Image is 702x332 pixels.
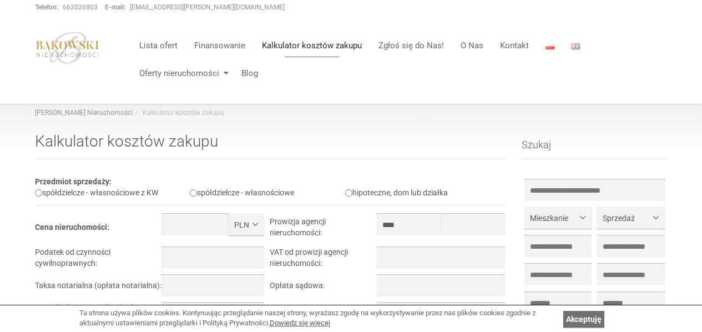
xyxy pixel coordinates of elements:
input: spółdzielcze - własnościowe z KW [35,189,42,197]
input: spółdzielcze - własnościowe [190,189,197,197]
h3: Szukaj [522,139,668,159]
td: Taksa notarialna (opłata notarialna): [35,274,162,302]
label: spółdzielcze - własnościowe z KW [35,188,158,197]
a: Oferty nieruchomości [131,62,233,84]
td: VAT od taksy notarialnej (opłaty notarialnej): [35,302,162,330]
a: Akceptuję [563,311,604,328]
img: logo [35,32,100,64]
a: Lista ofert [131,34,186,57]
button: PLN [229,213,264,235]
img: Polski [546,43,554,49]
li: Kalkulator kosztów zakupu [133,108,224,118]
div: Ta strona używa plików cookies. Kontynuując przeglądanie naszej strony, wyrażasz zgodę na wykorzy... [79,308,558,329]
a: Finansowanie [186,34,254,57]
a: O Nas [452,34,492,57]
td: Suma opłat dodatkowych: [270,302,376,330]
td: Podatek od czynności cywilnoprawnych: [35,247,162,274]
span: Mieszkanie [530,213,578,224]
td: Prowizja agencji nieruchomości: [270,213,376,247]
button: Mieszkanie [524,207,592,229]
a: Kalkulator kosztów zakupu [254,34,370,57]
button: Sprzedaż [597,207,664,229]
strong: E-mail: [105,3,125,11]
a: 663526803 [63,3,98,11]
td: VAT od prowizji agencji nieruchomości: [270,247,376,274]
a: Dowiedz się więcej [270,319,330,327]
label: hipoteczne, dom lub działka [345,188,448,197]
a: [EMAIL_ADDRESS][PERSON_NAME][DOMAIN_NAME] [130,3,285,11]
img: English [571,43,580,49]
td: Opłata sądowa: [270,274,376,302]
b: Cena nieruchomości: [35,223,109,232]
b: Przedmiot sprzedaży: [35,177,112,186]
a: [PERSON_NAME] Nieruchomości [35,109,133,117]
span: Sprzedaż [603,213,650,224]
label: spółdzielcze - własnościowe [190,188,294,197]
a: Zgłoś się do Nas! [370,34,452,57]
span: PLN [234,219,250,230]
a: Kontakt [492,34,537,57]
h1: Kalkulator kosztów zakupu [35,133,506,159]
a: Blog [233,62,258,84]
input: hipoteczne, dom lub działka [345,189,352,197]
strong: Telefon: [35,3,58,11]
